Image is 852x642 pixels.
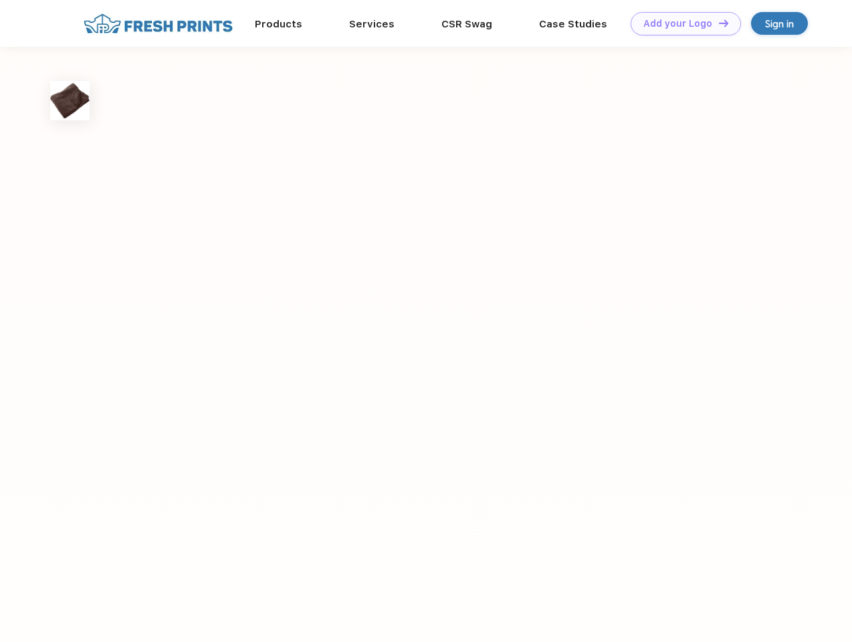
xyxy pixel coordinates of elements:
img: fo%20logo%202.webp [80,12,237,35]
a: Sign in [751,12,808,35]
img: func=resize&h=100 [50,81,90,120]
div: Add your Logo [643,18,712,29]
div: Sign in [765,16,794,31]
a: Products [255,18,302,30]
img: DT [719,19,728,27]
